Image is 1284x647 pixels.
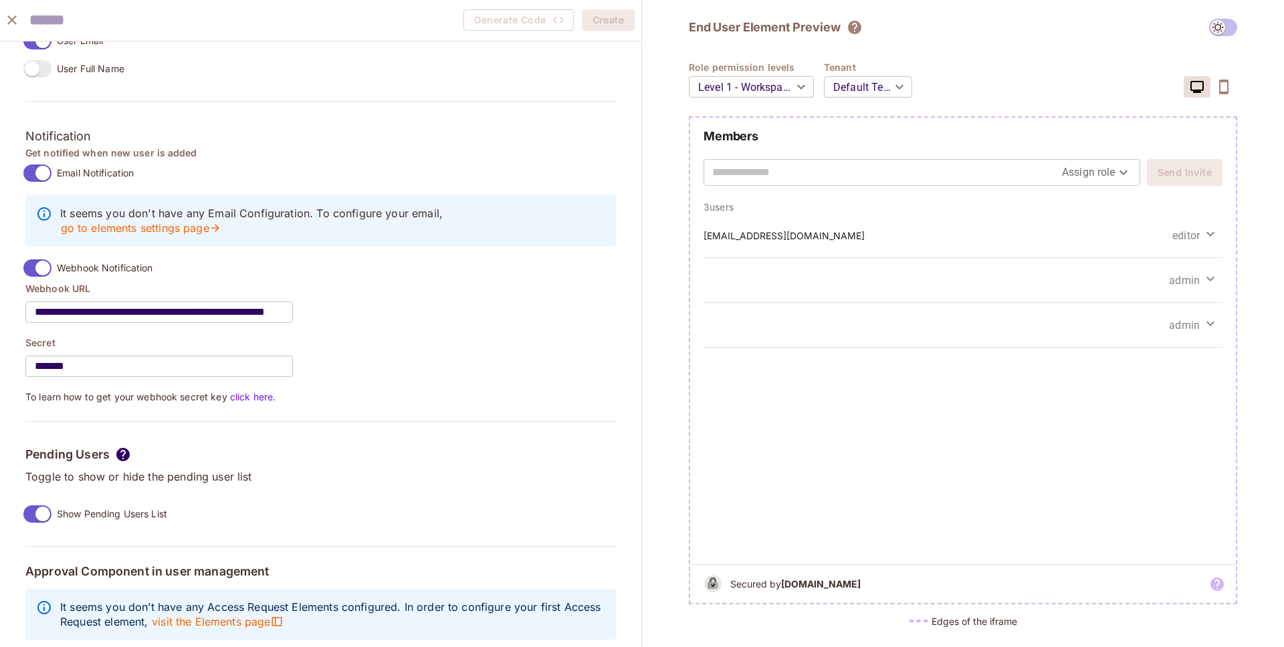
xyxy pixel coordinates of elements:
span: User Full Name [57,62,124,75]
img: b&w logo [701,571,725,596]
a: go to elements settings page [60,221,221,235]
button: Generate Code [463,9,574,31]
span: Create the element to generate code [463,9,574,31]
p: It seems you don't have any Email Configuration. To configure your email, [60,206,605,235]
a: click here. [227,391,276,402]
h5: Secured by [730,577,861,590]
div: Default Tenant [824,68,912,106]
button: editor [1166,225,1222,246]
h5: Edges of the iframe [932,615,1017,628]
span: Webhook Notification [57,261,153,274]
p: 3 users [704,201,1222,213]
span: editor [1172,228,1200,243]
h5: Pending Users [25,448,110,461]
b: [DOMAIN_NAME] [781,578,861,590]
svg: The element will only show tenant specific content. No user information will be visible across te... [847,19,863,35]
h4: Tenant [824,61,922,74]
h4: Webhook URL [25,282,616,295]
p: Toggle to show or hide the pending user list [25,469,616,484]
button: Create [582,9,635,31]
span: visit the Elements page [152,614,283,629]
button: Send Invite [1147,159,1222,186]
h2: Members [704,128,1222,144]
span: admin [1169,273,1200,288]
span: admin [1169,317,1200,333]
h4: Get notified when new user is added [25,146,616,159]
button: admin [1162,314,1222,336]
h3: Notification [25,126,616,146]
div: Assign role [1062,162,1132,183]
h2: End User Element Preview [689,19,840,35]
h5: Approval Component in user management [25,565,616,578]
p: To learn how to get your webhook secret key [25,390,616,403]
span: Email Notification [57,166,134,179]
button: admin [1162,269,1222,291]
h4: Secret [25,336,616,349]
div: Level 1 - Workspace Owner [689,68,814,106]
h4: Role permission levels [689,61,824,74]
h5: [EMAIL_ADDRESS][DOMAIN_NAME] [704,229,865,242]
span: Show Pending Users List [57,507,167,520]
p: It seems you don’t have any Access Request Elements configured. In order to configure your first ... [60,600,605,629]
